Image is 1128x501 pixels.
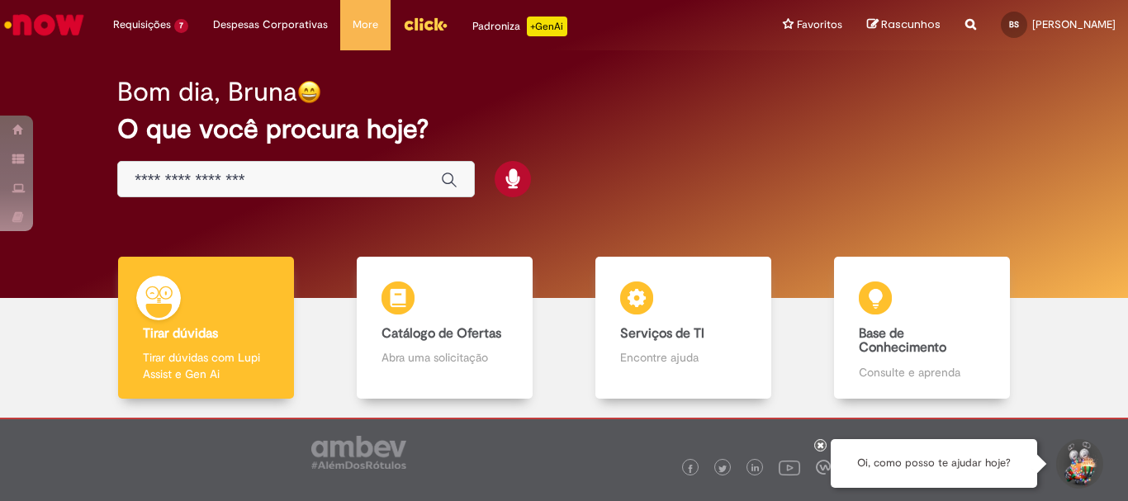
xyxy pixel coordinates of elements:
b: Base de Conhecimento [859,325,946,357]
a: Serviços de TI Encontre ajuda [564,257,803,399]
p: +GenAi [527,17,567,36]
img: happy-face.png [297,80,321,104]
span: Rascunhos [881,17,941,32]
span: Despesas Corporativas [213,17,328,33]
img: logo_footer_twitter.png [718,465,727,473]
span: BS [1009,19,1019,30]
h2: Bom dia, Bruna [117,78,297,106]
img: logo_footer_workplace.png [816,460,831,475]
h2: O que você procura hoje? [117,115,1011,144]
img: logo_footer_ambev_rotulo_gray.png [311,436,406,469]
button: Iniciar Conversa de Suporte [1054,439,1103,489]
b: Catálogo de Ofertas [382,325,501,342]
span: [PERSON_NAME] [1032,17,1116,31]
img: ServiceNow [2,8,87,41]
a: Base de Conhecimento Consulte e aprenda [803,257,1041,399]
span: Requisições [113,17,171,33]
a: Catálogo de Ofertas Abra uma solicitação [325,257,564,399]
b: Tirar dúvidas [143,325,218,342]
a: Tirar dúvidas Tirar dúvidas com Lupi Assist e Gen Ai [87,257,325,399]
p: Tirar dúvidas com Lupi Assist e Gen Ai [143,349,268,382]
p: Abra uma solicitação [382,349,507,366]
p: Consulte e aprenda [859,364,984,380]
img: logo_footer_youtube.png [779,456,800,478]
span: Favoritos [797,17,842,33]
span: 7 [174,19,188,33]
div: Padroniza [472,17,567,36]
a: Rascunhos [867,17,941,33]
b: Serviços de TI [620,325,704,342]
p: Encontre ajuda [620,349,746,366]
img: click_logo_yellow_360x200.png [403,12,448,36]
img: logo_footer_facebook.png [686,465,694,473]
img: logo_footer_linkedin.png [751,464,760,474]
div: Oi, como posso te ajudar hoje? [831,439,1037,488]
span: More [353,17,378,33]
